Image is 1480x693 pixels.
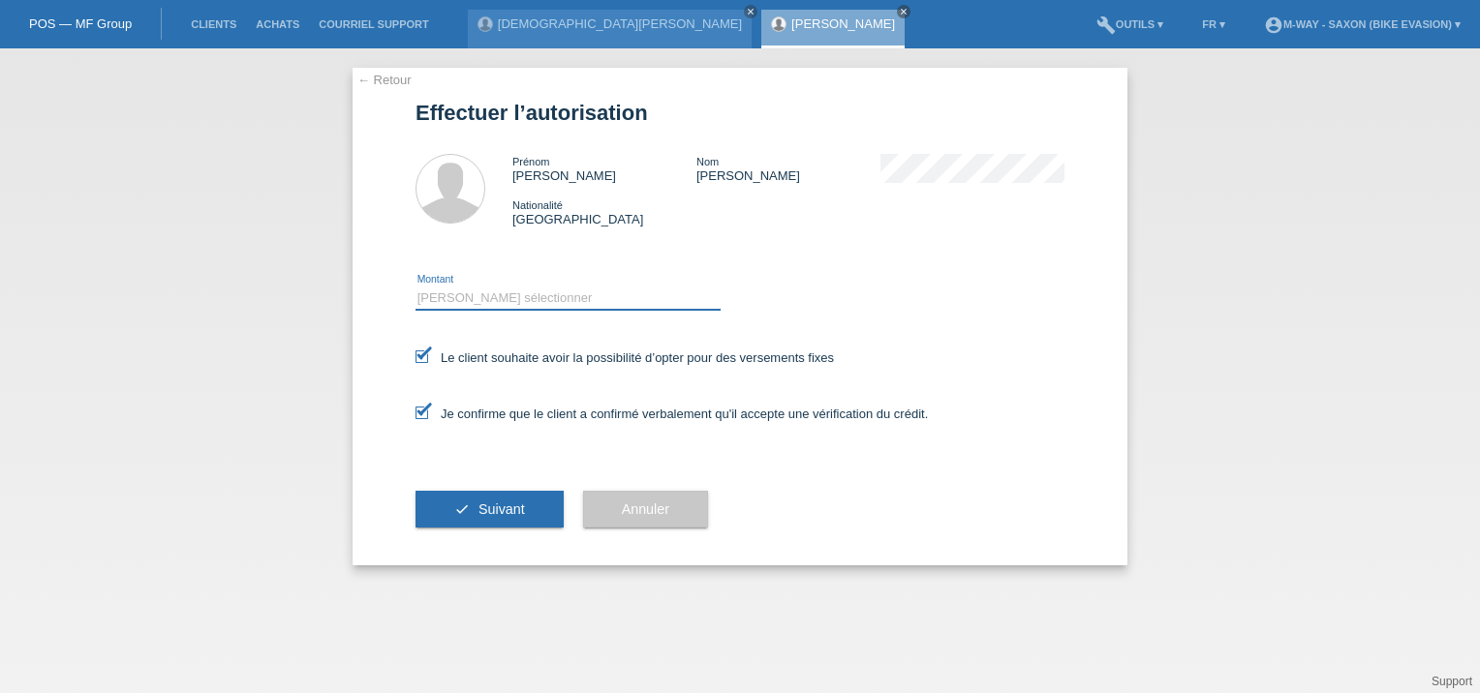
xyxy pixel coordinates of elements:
[512,156,550,167] span: Prénom
[416,491,564,527] button: check Suivant
[899,7,909,16] i: close
[478,501,525,517] span: Suivant
[357,73,412,87] a: ← Retour
[696,154,880,183] div: [PERSON_NAME]
[29,16,132,31] a: POS — MF Group
[1254,18,1470,30] a: account_circlem-way - Saxon (Bike Evasion) ▾
[246,18,309,30] a: Achats
[744,5,757,18] a: close
[454,501,470,517] i: check
[416,101,1064,125] h1: Effectuer l’autorisation
[1264,15,1283,35] i: account_circle
[512,154,696,183] div: [PERSON_NAME]
[622,501,669,517] span: Annuler
[512,199,563,211] span: Nationalité
[897,5,910,18] a: close
[498,16,742,31] a: [DEMOGRAPHIC_DATA][PERSON_NAME]
[512,197,696,226] div: [GEOGRAPHIC_DATA]
[696,156,719,167] span: Nom
[181,18,246,30] a: Clients
[1192,18,1235,30] a: FR ▾
[1432,675,1472,688] a: Support
[583,491,708,527] button: Annuler
[791,16,895,31] a: [PERSON_NAME]
[1096,15,1116,35] i: build
[1087,18,1173,30] a: buildOutils ▾
[309,18,438,30] a: Courriel Support
[416,407,928,421] label: Je confirme que le client a confirmé verbalement qu'il accepte une vérification du crédit.
[416,350,834,365] label: Le client souhaite avoir la possibilité d’opter pour des versements fixes
[746,7,755,16] i: close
